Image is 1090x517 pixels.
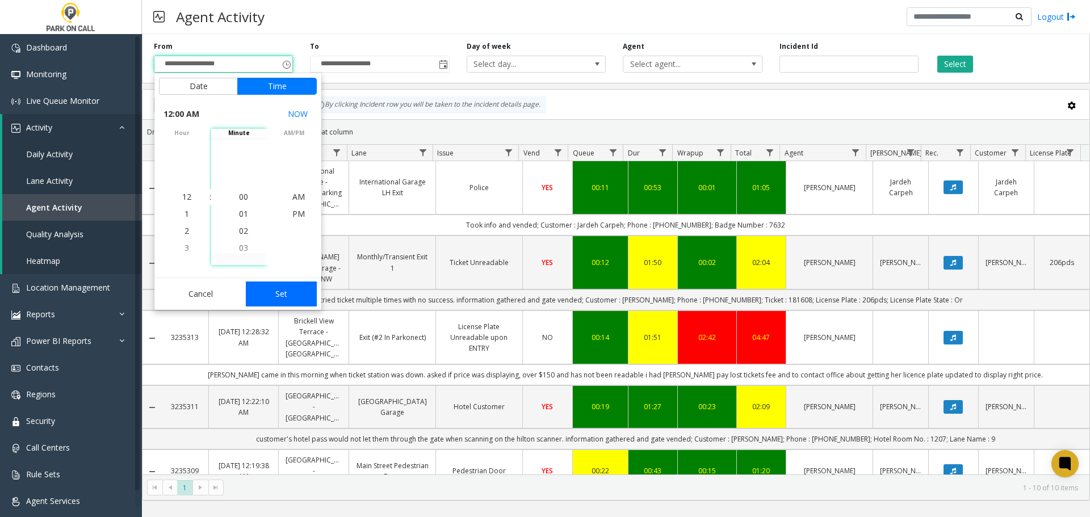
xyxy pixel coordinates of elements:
[2,114,142,141] a: Activity
[793,182,866,193] a: [PERSON_NAME]
[351,148,367,158] span: Lane
[530,182,565,193] a: YES
[142,403,161,412] a: Collapse Details
[530,465,565,476] a: YES
[211,129,266,137] span: minute
[2,167,142,194] a: Lane Activity
[542,466,553,476] span: YES
[329,145,345,160] a: Location Filter Menu
[142,334,161,343] a: Collapse Details
[11,470,20,480] img: 'icon'
[142,184,161,193] a: Collapse Details
[142,467,161,476] a: Collapse Details
[26,282,110,293] span: Location Management
[880,257,921,268] a: [PERSON_NAME]
[1037,11,1076,23] a: Logout
[154,41,173,52] label: From
[635,257,671,268] a: 01:50
[11,70,20,79] img: 'icon'
[542,333,553,342] span: NO
[185,208,189,219] span: 1
[542,183,553,192] span: YES
[1067,11,1076,23] img: logout
[415,145,430,160] a: Lane Filter Menu
[685,401,729,412] a: 00:23
[1008,145,1023,160] a: Customer Filter Menu
[848,145,863,160] a: Agent Filter Menu
[635,465,671,476] a: 00:43
[26,122,52,133] span: Activity
[523,148,540,158] span: Vend
[182,191,191,202] span: 12
[239,208,248,219] span: 01
[793,332,866,343] a: [PERSON_NAME]
[685,182,729,193] div: 00:01
[986,176,1027,198] a: Jardeh Carpeh
[26,175,73,186] span: Lane Activity
[685,332,729,343] a: 02:42
[161,215,1089,236] td: Took info and vended; Customer : Jardeh Carpeh; Phone : [PHONE_NUMBER]; Badge Number : 7632
[26,255,60,266] span: Heatmap
[246,281,317,306] button: Set
[986,401,1027,412] a: [PERSON_NAME]
[685,465,729,476] a: 00:15
[903,145,919,160] a: Parker Filter Menu
[635,332,671,343] a: 01:51
[177,480,192,495] span: Page 1
[623,56,734,72] span: Select agent...
[530,401,565,412] a: YES
[26,202,82,213] span: Agent Activity
[550,145,565,160] a: Vend Filter Menu
[635,182,671,193] a: 00:53
[216,396,272,418] a: [DATE] 12:22:10 AM
[744,401,779,412] a: 02:09
[580,257,621,268] div: 00:12
[159,281,242,306] button: Cancel
[2,247,142,274] a: Heatmap
[356,460,429,482] a: Main Street Pedestrian Door
[11,310,20,320] img: 'icon'
[11,364,20,373] img: 'icon'
[283,104,312,124] button: Select now
[2,141,142,167] a: Daily Activity
[635,401,671,412] a: 01:27
[573,148,594,158] span: Queue
[237,78,317,95] button: Time tab
[530,332,565,343] a: NO
[356,332,429,343] a: Exit (#2 In Parkonect)
[26,362,59,373] span: Contacts
[142,145,1089,474] div: Data table
[744,332,779,343] a: 04:47
[986,257,1027,268] a: [PERSON_NAME]
[292,191,305,202] span: AM
[26,95,99,106] span: Live Queue Monitor
[216,326,272,348] a: [DATE] 12:28:32 AM
[26,42,67,53] span: Dashboard
[161,289,1089,310] td: customer tried ticket multiple times with no success. information gathered and gate vended; Custo...
[880,465,921,476] a: [PERSON_NAME]
[744,182,779,193] div: 01:05
[793,401,866,412] a: [PERSON_NAME]
[437,148,454,158] span: Issue
[161,364,1089,385] td: [PERSON_NAME] came in this morning when ticket station was down. asked if price was displaying, o...
[292,208,305,219] span: PM
[26,415,55,426] span: Security
[580,401,621,412] a: 00:19
[11,284,20,293] img: 'icon'
[239,225,248,236] span: 02
[735,148,752,158] span: Total
[744,465,779,476] a: 01:20
[154,129,209,137] span: hour
[26,149,73,159] span: Daily Activity
[685,257,729,268] a: 00:02
[11,44,20,53] img: 'icon'
[655,145,670,160] a: Dur Filter Menu
[443,321,515,354] a: License Plate Unreadable upon ENTRY
[2,221,142,247] a: Quality Analysis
